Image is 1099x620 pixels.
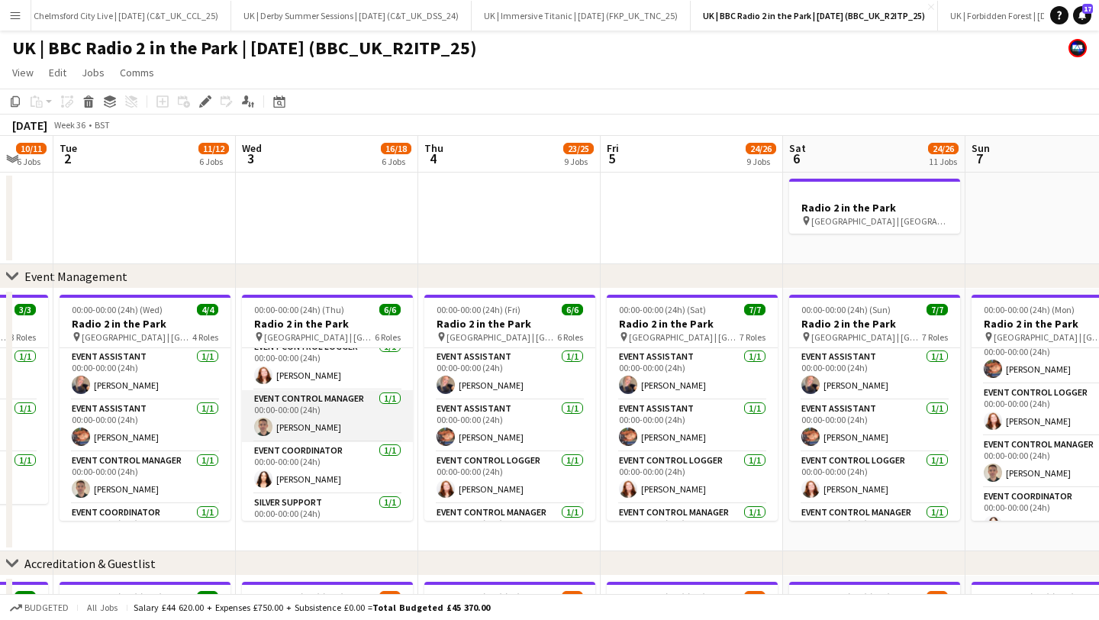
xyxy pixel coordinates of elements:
[972,141,990,155] span: Sun
[242,317,413,331] h3: Radio 2 in the Park
[607,317,778,331] h3: Radio 2 in the Park
[5,1,231,31] button: UK | Chelmsford City Live | [DATE] (C&T_UK_CCL_25)
[562,591,583,602] span: 5/6
[17,156,46,167] div: 6 Jobs
[789,201,960,215] h3: Radio 2 in the Park
[984,304,1075,315] span: 00:00-00:00 (24h) (Mon)
[60,452,230,504] app-card-role: Event Control Manager1/100:00-00:00 (24h)[PERSON_NAME]
[16,143,47,154] span: 10/11
[607,141,619,155] span: Fri
[789,400,960,452] app-card-role: Event Assistant1/100:00-00:00 (24h)[PERSON_NAME]
[72,304,163,315] span: 00:00-00:00 (24h) (Wed)
[372,602,490,613] span: Total Budgeted £45 370.00
[15,591,36,602] span: 3/3
[84,602,121,613] span: All jobs
[15,304,36,315] span: 3/3
[231,1,472,31] button: UK | Derby Summer Sessions | [DATE] (C&T_UK_DSS_24)
[811,215,948,227] span: [GEOGRAPHIC_DATA] | [GEOGRAPHIC_DATA], [GEOGRAPHIC_DATA]
[50,119,89,131] span: Week 36
[607,400,778,452] app-card-role: Event Assistant1/100:00-00:00 (24h)[PERSON_NAME]
[242,141,262,155] span: Wed
[424,452,595,504] app-card-role: Event Control Logger1/100:00-00:00 (24h)[PERSON_NAME]
[927,591,948,602] span: 5/6
[801,304,891,315] span: 00:00-00:00 (24h) (Sun)
[379,591,401,602] span: 4/5
[746,143,776,154] span: 24/26
[557,331,583,343] span: 6 Roles
[1068,39,1087,57] app-user-avatar: FAB Recruitment
[82,331,192,343] span: [GEOGRAPHIC_DATA] | [GEOGRAPHIC_DATA], [GEOGRAPHIC_DATA]
[6,63,40,82] a: View
[422,150,443,167] span: 4
[254,591,344,602] span: 00:00-00:00 (24h) (Thu)
[424,295,595,521] app-job-card: 00:00-00:00 (24h) (Fri)6/6Radio 2 in the Park [GEOGRAPHIC_DATA] | [GEOGRAPHIC_DATA], [GEOGRAPHIC_...
[12,66,34,79] span: View
[607,452,778,504] app-card-role: Event Control Logger1/100:00-00:00 (24h)[PERSON_NAME]
[424,400,595,452] app-card-role: Event Assistant1/100:00-00:00 (24h)[PERSON_NAME]
[928,143,959,154] span: 24/26
[60,400,230,452] app-card-role: Event Assistant1/100:00-00:00 (24h)[PERSON_NAME]
[424,317,595,331] h3: Radio 2 in the Park
[72,591,163,602] span: 00:00-00:00 (24h) (Wed)
[134,602,490,613] div: Salary £44 620.00 + Expenses £750.00 + Subsistence £0.00 =
[24,602,69,613] span: Budgeted
[929,156,958,167] div: 11 Jobs
[264,331,375,343] span: [GEOGRAPHIC_DATA] | [GEOGRAPHIC_DATA], [GEOGRAPHIC_DATA]
[120,66,154,79] span: Comms
[744,304,765,315] span: 7/7
[57,150,77,167] span: 2
[424,504,595,556] app-card-role: Event Control Manager1/100:00-00:00 (24h)
[379,304,401,315] span: 6/6
[242,494,413,546] app-card-role: Silver Support1/100:00-00:00 (24h)
[242,338,413,390] app-card-role: Event Control Logger1/100:00-00:00 (24h)[PERSON_NAME]
[607,504,778,556] app-card-role: Event Control Manager1/100:00-00:00 (24h)
[811,331,922,343] span: [GEOGRAPHIC_DATA] | [GEOGRAPHIC_DATA], [GEOGRAPHIC_DATA]
[563,143,594,154] span: 23/25
[607,295,778,521] app-job-card: 00:00-00:00 (24h) (Sat)7/7Radio 2 in the Park [GEOGRAPHIC_DATA] | [GEOGRAPHIC_DATA], [GEOGRAPHIC_...
[789,317,960,331] h3: Radio 2 in the Park
[564,156,593,167] div: 9 Jobs
[746,156,775,167] div: 9 Jobs
[199,156,228,167] div: 6 Jobs
[424,348,595,400] app-card-role: Event Assistant1/100:00-00:00 (24h)[PERSON_NAME]
[446,331,557,343] span: [GEOGRAPHIC_DATA] | [GEOGRAPHIC_DATA], [GEOGRAPHIC_DATA]
[789,348,960,400] app-card-role: Event Assistant1/100:00-00:00 (24h)[PERSON_NAME]
[197,304,218,315] span: 4/4
[192,331,218,343] span: 4 Roles
[242,295,413,521] app-job-card: 00:00-00:00 (24h) (Thu)6/6Radio 2 in the Park [GEOGRAPHIC_DATA] | [GEOGRAPHIC_DATA], [GEOGRAPHIC_...
[787,150,806,167] span: 6
[60,295,230,521] app-job-card: 00:00-00:00 (24h) (Wed)4/4Radio 2 in the Park [GEOGRAPHIC_DATA] | [GEOGRAPHIC_DATA], [GEOGRAPHIC_...
[60,504,230,556] app-card-role: Event Coordinator1/100:00-00:00 (24h)
[789,295,960,521] app-job-card: 00:00-00:00 (24h) (Sun)7/7Radio 2 in the Park [GEOGRAPHIC_DATA] | [GEOGRAPHIC_DATA], [GEOGRAPHIC_...
[95,119,110,131] div: BST
[76,63,111,82] a: Jobs
[562,304,583,315] span: 6/6
[198,143,229,154] span: 11/12
[789,504,960,556] app-card-role: Event Control Manager1/100:00-00:00 (24h)
[1082,4,1093,14] span: 17
[607,348,778,400] app-card-role: Event Assistant1/100:00-00:00 (24h)[PERSON_NAME]
[382,156,411,167] div: 6 Jobs
[60,141,77,155] span: Tue
[691,1,938,31] button: UK | BBC Radio 2 in the Park | [DATE] (BBC_UK_R2ITP_25)
[437,304,520,315] span: 00:00-00:00 (24h) (Fri)
[114,63,160,82] a: Comms
[801,591,891,602] span: 00:00-00:00 (24h) (Sun)
[242,390,413,442] app-card-role: Event Control Manager1/100:00-00:00 (24h)[PERSON_NAME]
[49,66,66,79] span: Edit
[12,37,477,60] h1: UK | BBC Radio 2 in the Park | [DATE] (BBC_UK_R2ITP_25)
[789,179,960,234] app-job-card: Radio 2 in the Park [GEOGRAPHIC_DATA] | [GEOGRAPHIC_DATA], [GEOGRAPHIC_DATA]
[242,442,413,494] app-card-role: Event Coordinator1/100:00-00:00 (24h)[PERSON_NAME]
[984,591,1075,602] span: 00:00-00:00 (24h) (Mon)
[197,591,218,602] span: 3/3
[24,556,156,571] div: Accreditation & Guestlist
[43,63,73,82] a: Edit
[24,269,127,284] div: Event Management
[922,331,948,343] span: 7 Roles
